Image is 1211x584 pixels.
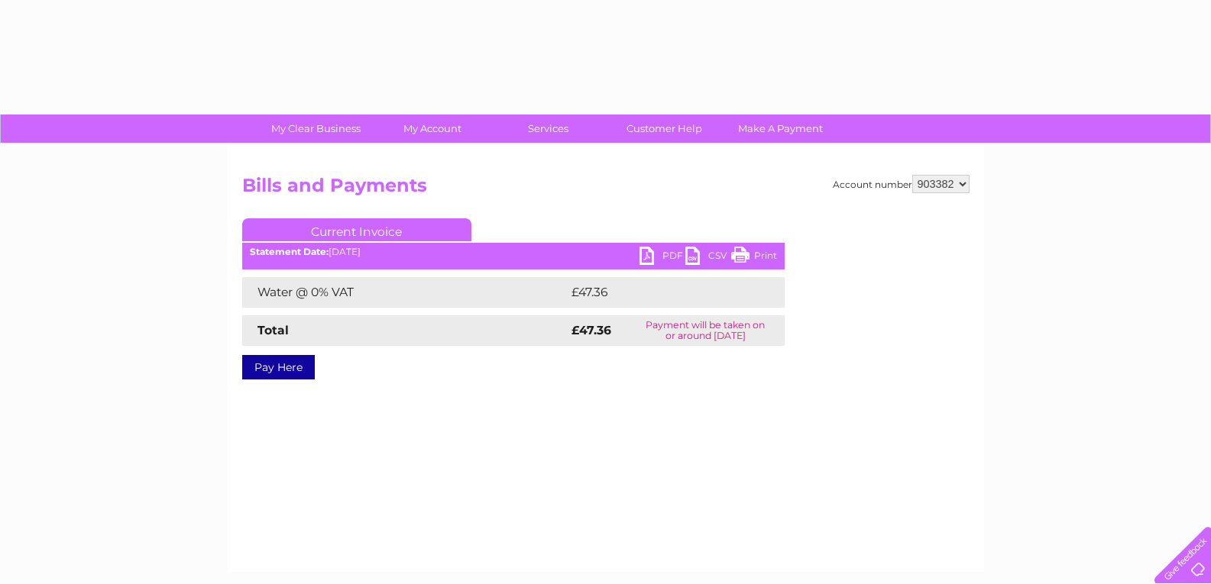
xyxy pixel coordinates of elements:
a: PDF [639,247,685,269]
div: Account number [833,175,970,193]
h2: Bills and Payments [242,175,970,204]
a: My Clear Business [253,115,379,143]
a: CSV [685,247,731,269]
strong: Total [257,323,289,337]
td: £47.36 [568,277,753,308]
strong: £47.36 [572,323,611,337]
a: Print [731,247,777,269]
td: Water @ 0% VAT [242,277,568,308]
a: Current Invoice [242,218,471,241]
a: My Account [369,115,495,143]
b: Statement Date: [250,246,329,257]
a: Make A Payment [717,115,843,143]
div: [DATE] [242,247,785,257]
a: Customer Help [601,115,727,143]
td: Payment will be taken on or around [DATE] [627,315,785,346]
a: Services [485,115,611,143]
a: Pay Here [242,355,315,379]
